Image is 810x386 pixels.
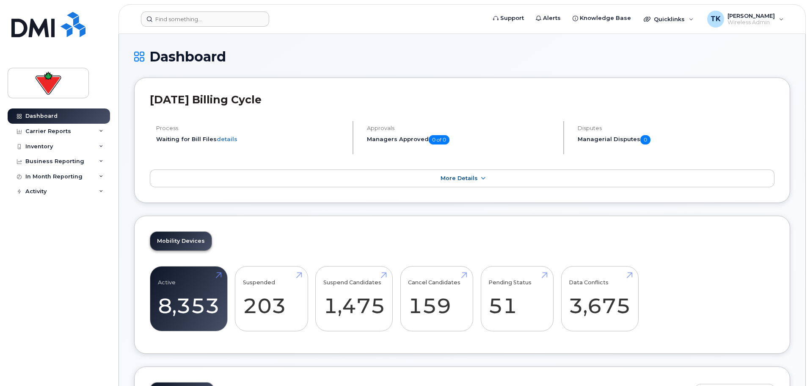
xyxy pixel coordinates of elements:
[217,136,237,142] a: details
[134,49,790,64] h1: Dashboard
[488,271,546,327] a: Pending Status 51
[150,93,774,106] h2: [DATE] Billing Cycle
[408,271,465,327] a: Cancel Candidates 159
[156,135,345,143] li: Waiting for Bill Files
[243,271,300,327] a: Suspended 203
[578,135,774,144] h5: Managerial Disputes
[640,135,650,144] span: 0
[429,135,449,144] span: 0 of 0
[578,125,774,131] h4: Disputes
[158,271,220,327] a: Active 8,353
[323,271,385,327] a: Suspend Candidates 1,475
[367,125,556,131] h4: Approvals
[156,125,345,131] h4: Process
[150,232,212,250] a: Mobility Devices
[569,271,631,327] a: Data Conflicts 3,675
[367,135,556,144] h5: Managers Approved
[441,175,478,181] span: More Details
